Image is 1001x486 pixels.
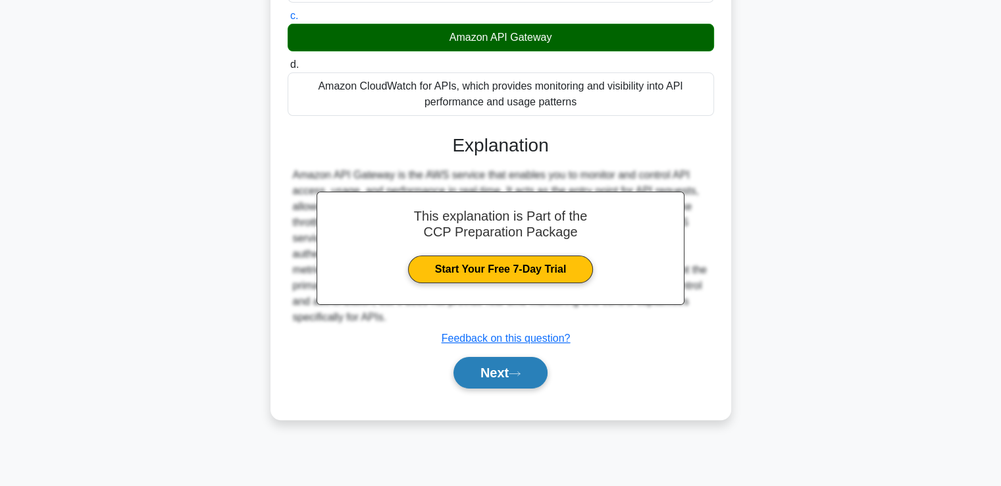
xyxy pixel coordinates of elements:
h3: Explanation [295,134,706,157]
div: Amazon CloudWatch for APIs, which provides monitoring and visibility into API performance and usa... [288,72,714,116]
div: Amazon API Gateway is the AWS service that enables you to monitor and control API access, usage, ... [293,167,709,325]
button: Next [453,357,548,389]
a: Start Your Free 7-Day Trial [408,256,593,283]
span: d. [290,59,299,70]
div: Amazon API Gateway [288,24,714,51]
span: c. [290,10,298,21]
a: Feedback on this question? [442,333,571,344]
